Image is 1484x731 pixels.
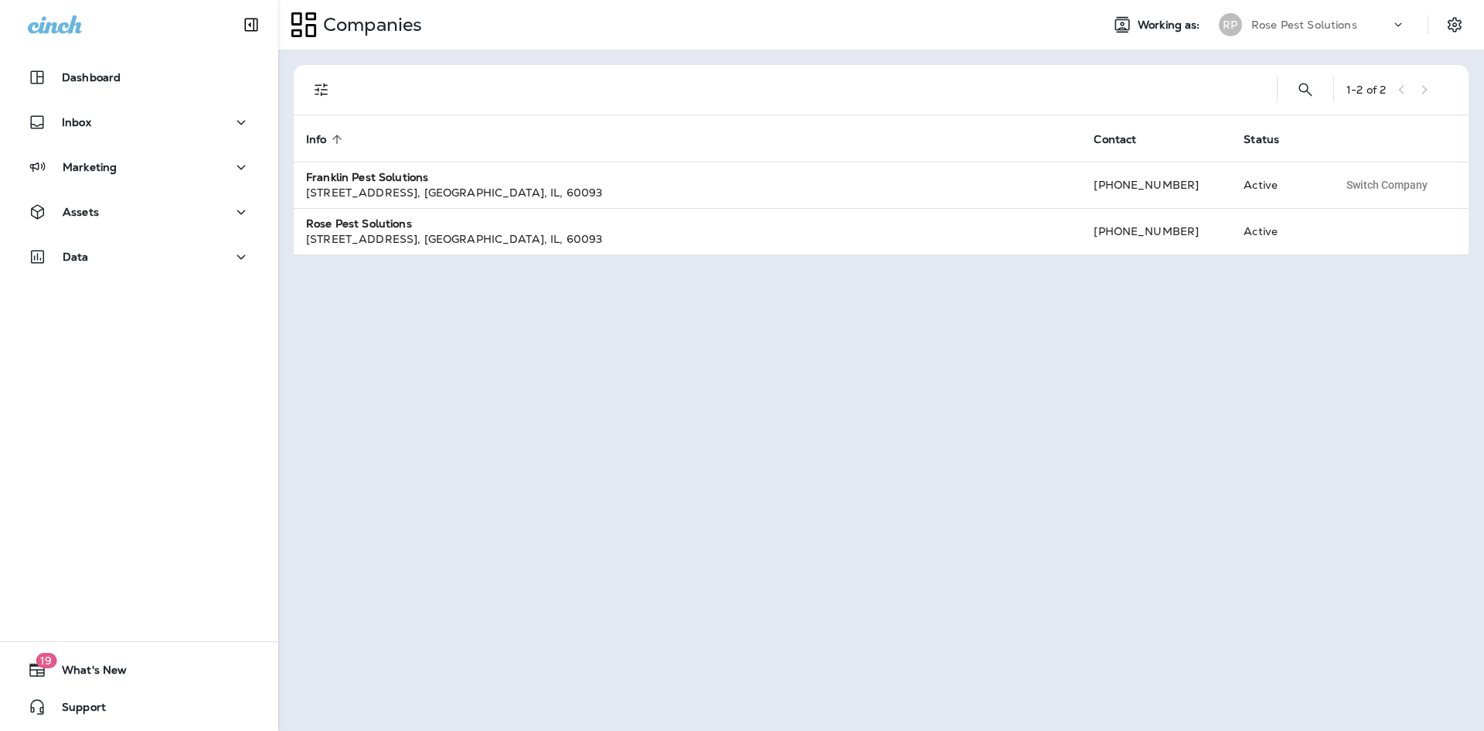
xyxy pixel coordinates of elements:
button: Dashboard [15,62,263,93]
span: Info [306,132,347,146]
span: Status [1244,132,1299,146]
button: Collapse Sidebar [230,9,273,40]
span: Support [46,701,106,719]
button: Settings [1441,11,1469,39]
span: 19 [36,653,56,668]
strong: Rose Pest Solutions [306,217,412,231]
div: RP [1219,13,1242,36]
button: Inbox [15,107,263,138]
td: [PHONE_NUMBER] [1081,208,1231,254]
div: 1 - 2 of 2 [1346,84,1386,96]
span: What's New [46,664,127,682]
div: [STREET_ADDRESS] , [GEOGRAPHIC_DATA] , IL , 60093 [306,231,1069,247]
strong: Franklin Pest Solutions [306,170,428,184]
td: [PHONE_NUMBER] [1081,162,1231,208]
span: Contact [1094,133,1136,146]
span: Working as: [1138,19,1203,32]
span: Info [306,133,327,146]
td: Active [1231,162,1326,208]
div: [STREET_ADDRESS] , [GEOGRAPHIC_DATA] , IL , 60093 [306,185,1069,200]
span: Status [1244,133,1279,146]
p: Companies [317,13,422,36]
p: Marketing [63,161,117,173]
p: Dashboard [62,71,121,84]
p: Inbox [62,116,91,128]
button: Assets [15,196,263,227]
button: Support [15,692,263,722]
button: Search Companies [1290,74,1321,105]
button: Data [15,241,263,272]
p: Assets [63,206,99,218]
td: Active [1231,208,1326,254]
button: Switch Company [1338,173,1436,196]
span: Switch Company [1346,179,1428,190]
button: Marketing [15,152,263,183]
span: Contact [1094,132,1156,146]
p: Data [63,251,89,263]
p: Rose Pest Solutions [1251,19,1357,31]
button: Filters [306,74,337,105]
button: 19What's New [15,654,263,685]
